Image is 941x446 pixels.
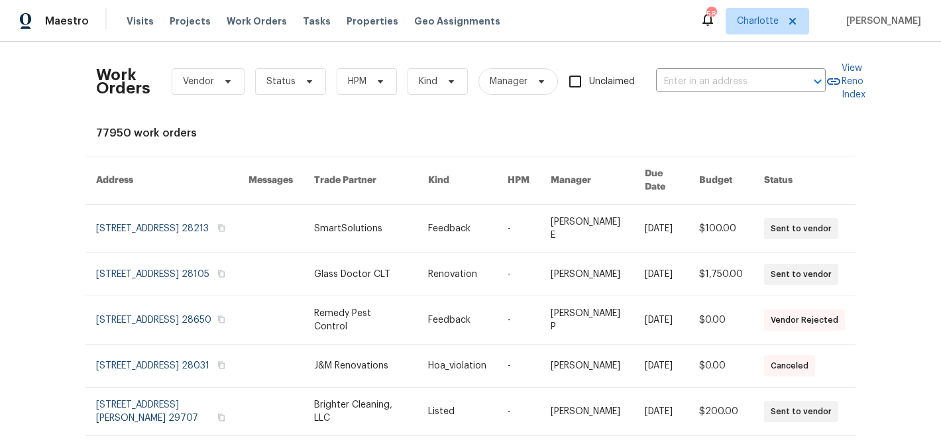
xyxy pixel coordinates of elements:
[589,75,635,89] span: Unclaimed
[304,345,417,388] td: J&M Renovations
[227,15,287,28] span: Work Orders
[266,75,296,88] span: Status
[215,222,227,234] button: Copy Address
[96,68,150,95] h2: Work Orders
[841,15,921,28] span: [PERSON_NAME]
[170,15,211,28] span: Projects
[826,62,865,101] a: View Reno Index
[417,345,497,388] td: Hoa_violation
[540,156,634,205] th: Manager
[85,156,238,205] th: Address
[417,296,497,345] td: Feedback
[215,268,227,280] button: Copy Address
[497,296,540,345] td: -
[737,15,779,28] span: Charlotte
[540,345,634,388] td: [PERSON_NAME]
[689,156,753,205] th: Budget
[656,72,789,92] input: Enter in an address
[96,127,845,140] div: 77950 work orders
[706,8,716,21] div: 58
[497,388,540,436] td: -
[540,205,634,253] td: [PERSON_NAME] E
[417,253,497,296] td: Renovation
[753,156,856,205] th: Status
[540,253,634,296] td: [PERSON_NAME]
[304,205,417,253] td: SmartSolutions
[215,412,227,423] button: Copy Address
[45,15,89,28] span: Maestro
[303,17,331,26] span: Tasks
[238,156,304,205] th: Messages
[215,313,227,325] button: Copy Address
[304,296,417,345] td: Remedy Pest Control
[417,156,497,205] th: Kind
[497,253,540,296] td: -
[304,388,417,436] td: Brighter Cleaning, LLC
[183,75,214,88] span: Vendor
[634,156,689,205] th: Due Date
[304,156,417,205] th: Trade Partner
[808,72,827,91] button: Open
[490,75,527,88] span: Manager
[497,156,540,205] th: HPM
[127,15,154,28] span: Visits
[215,359,227,371] button: Copy Address
[414,15,500,28] span: Geo Assignments
[304,253,417,296] td: Glass Doctor CLT
[497,205,540,253] td: -
[540,388,634,436] td: [PERSON_NAME]
[417,388,497,436] td: Listed
[417,205,497,253] td: Feedback
[348,75,366,88] span: HPM
[419,75,437,88] span: Kind
[347,15,398,28] span: Properties
[497,345,540,388] td: -
[540,296,634,345] td: [PERSON_NAME] P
